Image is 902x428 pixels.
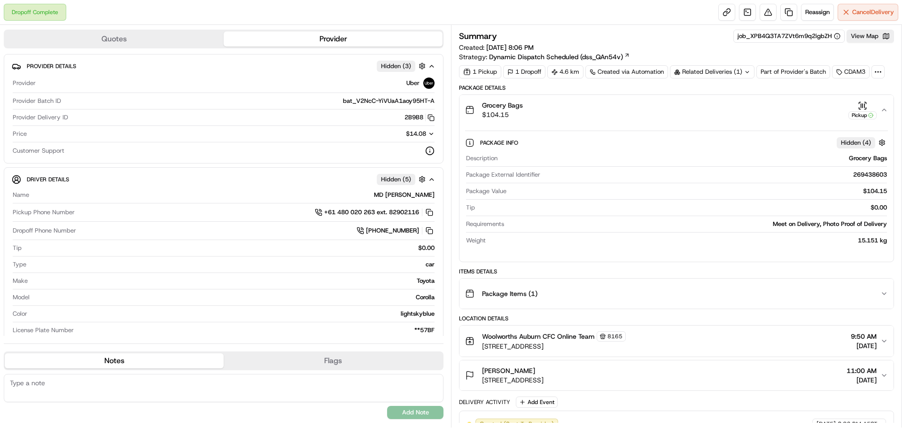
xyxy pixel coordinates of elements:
div: Meet on Delivery, Photo Proof of Delivery [508,220,887,228]
span: Package Info [480,139,520,147]
div: Strategy: [459,52,630,62]
span: Pylon [93,159,114,166]
span: Created: [459,43,534,52]
span: 9:50 AM [851,332,877,341]
span: Tip [466,203,475,212]
h3: Summary [459,32,497,40]
span: Provider Batch ID [13,97,61,105]
span: Model [13,293,30,302]
div: Pickup [848,111,877,119]
span: Package Items ( 1 ) [482,289,537,298]
button: CancelDelivery [838,4,898,21]
span: Reassign [805,8,830,16]
span: Requirements [466,220,504,228]
span: [STREET_ADDRESS] [482,342,626,351]
button: 2B9B8 [404,113,435,122]
button: Hidden (4) [837,137,888,148]
span: License Plate Number [13,326,74,335]
span: Dynamic Dispatch Scheduled (dss_QAn54v) [489,52,623,62]
div: Related Deliveries (1) [670,65,754,78]
span: Provider [13,79,36,87]
span: Weight [466,236,486,245]
button: Pickup [848,101,877,119]
a: +61 480 020 263 ext. 82902116 [315,207,435,218]
div: $0.00 [479,203,887,212]
span: Make [13,277,28,285]
span: Type [13,260,26,269]
span: Driver Details [27,176,69,183]
div: MD [PERSON_NAME] [33,191,435,199]
button: Package Items (1) [459,279,894,309]
img: uber-new-logo.jpeg [423,78,435,89]
div: CDAM3 [832,65,870,78]
button: [PERSON_NAME][STREET_ADDRESS]11:00 AM[DATE] [459,360,894,390]
span: Hidden ( 4 ) [841,139,871,147]
a: Dynamic Dispatch Scheduled (dss_QAn54v) [489,52,630,62]
div: Location Details [459,315,894,322]
button: Reassign [801,4,834,21]
button: View Map [847,30,894,43]
button: Woolworths Auburn CFC Online Team8165[STREET_ADDRESS]9:50 AM[DATE] [459,326,894,357]
div: 1 Pickup [459,65,501,78]
span: Cancel Delivery [852,8,894,16]
button: job_XPB4Q3TA7ZVt6m9q2igbZH [738,32,840,40]
a: [PHONE_NUMBER] [357,226,435,236]
span: Dropoff Phone Number [13,226,76,235]
span: Customer Support [13,147,64,155]
span: [STREET_ADDRESS] [482,375,544,385]
span: [DATE] [847,375,877,385]
div: car [30,260,435,269]
span: Woolworths Auburn CFC Online Team [482,332,595,341]
div: Grocery Bags [501,154,887,163]
button: Driver DetailsHidden (5) [12,171,435,187]
div: $0.00 [25,244,435,252]
div: 1 Dropoff [503,65,545,78]
span: Name [13,191,29,199]
span: Color [13,310,27,318]
div: Corolla [33,293,435,302]
span: Price [13,130,27,138]
span: Provider Details [27,62,76,70]
div: Package Details [459,84,894,92]
span: bat_V2NcC-YiVUaA1aoy95HT-A [343,97,435,105]
button: Notes [5,353,224,368]
span: $14.08 [406,130,426,138]
button: Provider DetailsHidden (3) [12,58,435,74]
span: 11:00 AM [847,366,877,375]
div: $104.15 [510,187,887,195]
button: Provider [224,31,443,47]
span: Pickup Phone Number [13,208,75,217]
span: Package External Identifier [466,171,540,179]
span: +61 480 020 263 ext. 82902116 [324,208,419,217]
span: Hidden ( 5 ) [381,175,411,184]
span: [PHONE_NUMBER] [366,226,419,235]
span: Package Value [466,187,506,195]
span: $104.15 [482,110,523,119]
div: lightskyblue [31,310,435,318]
div: Items Details [459,268,894,275]
span: Grocery Bags [482,101,523,110]
button: $14.08 [352,130,435,138]
button: Grocery Bags$104.15Pickup [459,95,894,125]
div: 4.6 km [547,65,583,78]
a: Powered byPylon [66,159,114,166]
button: Hidden (5) [377,173,428,185]
span: [DATE] 8:06 PM [486,43,534,52]
span: Description [466,154,498,163]
div: 15.151 kg [490,236,887,245]
div: Grocery Bags$104.15Pickup [459,125,894,262]
a: Created via Automation [585,65,668,78]
span: 8165 [607,333,622,340]
div: 269438603 [544,171,887,179]
div: Toyota [31,277,435,285]
button: Flags [224,353,443,368]
span: [PERSON_NAME] [482,366,535,375]
span: Provider Delivery ID [13,113,68,122]
span: Hidden ( 3 ) [381,62,411,70]
div: Delivery Activity [459,398,510,406]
